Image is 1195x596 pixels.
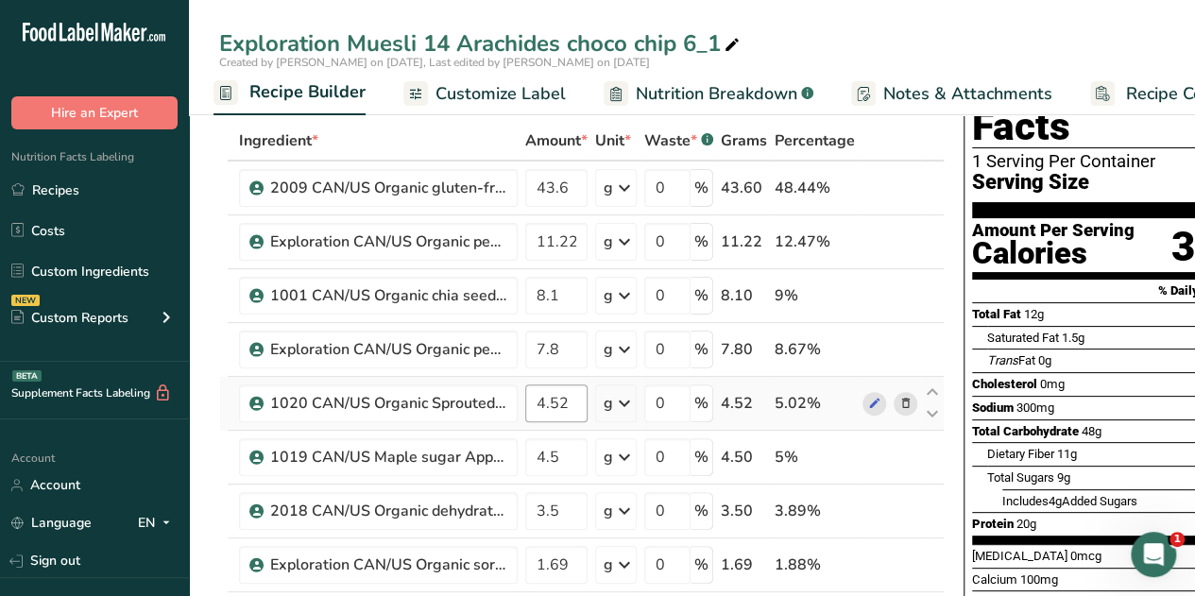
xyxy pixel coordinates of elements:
div: Exploration CAN/US Organic peanuts Tootsi [270,338,506,361]
span: Total Carbohydrate [972,424,1079,438]
span: 0mcg [1070,549,1101,563]
div: 48.44% [775,177,855,199]
div: 3.50 [721,500,767,522]
span: Amount [525,129,588,152]
span: 11g [1057,447,1077,461]
span: Ingredient [239,129,318,152]
span: Fat [987,353,1035,367]
span: Dietary Fiber [987,447,1054,461]
span: Calcium [972,572,1017,587]
span: Protein [972,517,1014,531]
span: Cholesterol [972,377,1037,391]
div: Amount Per Serving [972,222,1135,240]
span: 100mg [1020,572,1058,587]
div: 11.22 [721,230,767,253]
span: Recipe Builder [249,79,366,105]
div: 3.89% [775,500,855,522]
iframe: Intercom live chat [1131,532,1176,577]
div: 43.60 [721,177,767,199]
div: EN [138,512,178,535]
a: Customize Label [403,73,566,115]
span: Percentage [775,129,855,152]
div: g [604,500,613,522]
div: Exploration Muesli 14 Arachides choco chip 6_1 [219,26,743,60]
span: 0mg [1040,377,1065,391]
span: Grams [721,129,767,152]
div: 12.47% [775,230,855,253]
span: Total Fat [972,307,1021,321]
span: 9g [1057,470,1070,485]
div: 7.80 [721,338,767,361]
div: g [604,177,613,199]
span: Includes Added Sugars [1002,494,1137,508]
div: g [604,284,613,307]
div: 2009 CAN/US Organic gluten-free rolled oats Tootsi + FCEN [270,177,506,199]
span: Unit [595,129,631,152]
div: g [604,392,613,415]
span: 48g [1082,424,1101,438]
a: Nutrition Breakdown [604,73,813,115]
span: 0g [1038,353,1051,367]
div: Exploration CAN/US Organic peanut flour [PERSON_NAME] Naturals [270,230,506,253]
div: 1019 CAN/US Maple sugar Appalaches Nature + USDA [270,446,506,468]
div: Waste [644,129,713,152]
span: 1 [1169,532,1185,547]
div: 1.88% [775,553,855,576]
a: Notes & Attachments [851,73,1052,115]
div: 8.10 [721,284,767,307]
a: Recipe Builder [213,71,366,116]
span: Notes & Attachments [883,81,1052,107]
div: 1020 CAN/US Organic Sprouted brown rice protein powder Jiangxi Hengding [270,392,506,415]
span: Customize Label [435,81,566,107]
div: Exploration CAN/US Organic sorghum crisps Nu Life [270,553,506,576]
span: 20g [1016,517,1036,531]
div: 9% [775,284,855,307]
div: 1.69 [721,553,767,576]
span: Serving Size [972,171,1089,195]
div: Calories [972,240,1135,267]
div: g [604,338,613,361]
span: Total Sugars [987,470,1054,485]
a: Language [11,506,92,539]
span: Created by [PERSON_NAME] on [DATE], Last edited by [PERSON_NAME] on [DATE] [219,55,650,70]
div: 8.67% [775,338,855,361]
div: 2018 CAN/US Organic dehydrated date pieces Tootsi [270,500,506,522]
button: Hire an Expert [11,96,178,129]
span: [MEDICAL_DATA] [972,549,1067,563]
div: g [604,553,613,576]
div: g [604,446,613,468]
span: Nutrition Breakdown [636,81,797,107]
div: 5% [775,446,855,468]
span: 1.5g [1062,331,1084,345]
div: Custom Reports [11,308,128,328]
span: 4g [1049,494,1062,508]
span: 300mg [1016,400,1054,415]
div: 1001 CAN/US Organic chia seeds Tootsi + FCEN [270,284,506,307]
div: 5.02% [775,392,855,415]
span: 12g [1024,307,1044,321]
div: g [604,230,613,253]
span: Saturated Fat [987,331,1059,345]
span: Sodium [972,400,1014,415]
div: BETA [12,370,42,382]
div: 4.52 [721,392,767,415]
i: Trans [987,353,1018,367]
div: 4.50 [721,446,767,468]
div: NEW [11,295,40,306]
